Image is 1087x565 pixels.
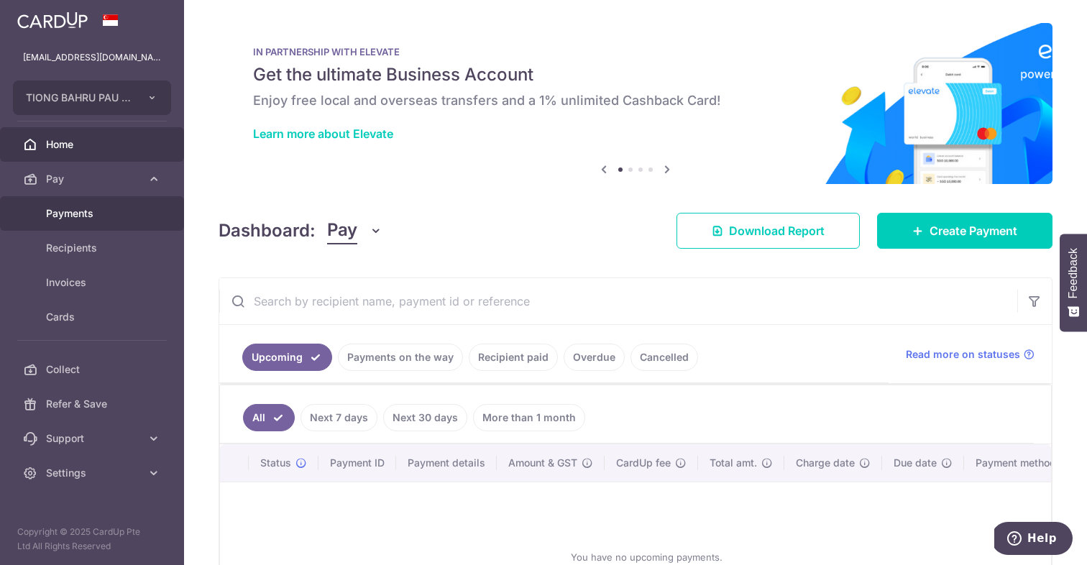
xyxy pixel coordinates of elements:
span: Payments [46,206,141,221]
span: Charge date [796,456,855,470]
a: Learn more about Elevate [253,127,393,141]
span: Status [260,456,291,470]
span: TIONG BAHRU PAU PTE LTD [26,91,132,105]
a: Next 7 days [301,404,377,431]
th: Payment method [964,444,1073,482]
span: Refer & Save [46,397,141,411]
img: CardUp [17,12,88,29]
a: Read more on statuses [906,347,1035,362]
span: Invoices [46,275,141,290]
p: IN PARTNERSHIP WITH ELEVATE [253,46,1018,58]
a: Recipient paid [469,344,558,371]
span: Collect [46,362,141,377]
span: Pay [46,172,141,186]
h6: Enjoy free local and overseas transfers and a 1% unlimited Cashback Card! [253,92,1018,109]
p: [EMAIL_ADDRESS][DOMAIN_NAME] [23,50,161,65]
span: Amount & GST [508,456,577,470]
a: Next 30 days [383,404,467,431]
a: All [243,404,295,431]
span: Home [46,137,141,152]
span: Recipients [46,241,141,255]
a: Create Payment [877,213,1052,249]
a: Overdue [564,344,625,371]
span: Read more on statuses [906,347,1020,362]
span: Pay [327,217,357,244]
th: Payment details [396,444,497,482]
button: Feedback - Show survey [1060,234,1087,331]
input: Search by recipient name, payment id or reference [219,278,1017,324]
a: Cancelled [630,344,698,371]
th: Payment ID [318,444,396,482]
span: Total amt. [710,456,757,470]
a: Download Report [676,213,860,249]
span: Cards [46,310,141,324]
a: More than 1 month [473,404,585,431]
span: Support [46,431,141,446]
a: Payments on the way [338,344,463,371]
span: CardUp fee [616,456,671,470]
button: Pay [327,217,382,244]
img: Renovation banner [219,23,1052,184]
iframe: Opens a widget where you can find more information [994,522,1073,558]
span: Feedback [1067,248,1080,298]
h4: Dashboard: [219,218,316,244]
a: Upcoming [242,344,332,371]
span: Create Payment [930,222,1017,239]
button: TIONG BAHRU PAU PTE LTD [13,81,171,115]
span: Download Report [729,222,825,239]
h5: Get the ultimate Business Account [253,63,1018,86]
span: Settings [46,466,141,480]
span: Due date [894,456,937,470]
